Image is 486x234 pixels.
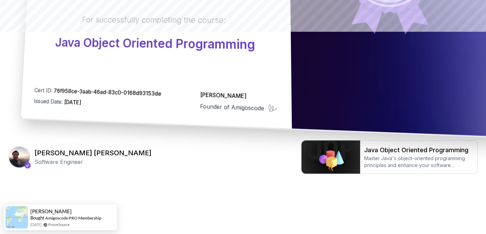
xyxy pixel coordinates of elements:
[200,102,264,113] p: Founder of Amigoscode
[45,215,101,221] a: Amigoscode PRO Membership
[364,145,473,155] h2: Java Object Oriented Programming
[9,147,30,167] img: Julio Antonio Sanchez Gonzalez
[34,148,151,158] h3: [PERSON_NAME] [PERSON_NAME]
[30,208,72,214] span: [PERSON_NAME]
[200,90,277,101] p: [PERSON_NAME]
[30,222,41,227] span: [DATE]
[34,158,151,166] p: Software Engineer
[64,98,81,106] span: [DATE]
[301,140,360,174] img: course thumbnail
[301,140,478,174] a: course thumbnailJava Object Oriented ProgrammingMaster Java's object-oriented programming princip...
[34,97,161,109] p: Issued Date:
[48,222,70,227] a: ProveSource
[6,206,28,228] img: provesource social proof notification image
[55,36,255,51] p: Java Object Oriented Programming
[364,155,473,169] p: Master Java's object-oriented programming principles and enhance your software development skills.
[56,14,255,26] p: For successfully completing the course:
[34,86,161,98] p: Cert ID:
[30,215,44,221] span: Bought
[53,87,161,97] span: 76f958ce-3aab-46ad-83c0-0168d93153de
